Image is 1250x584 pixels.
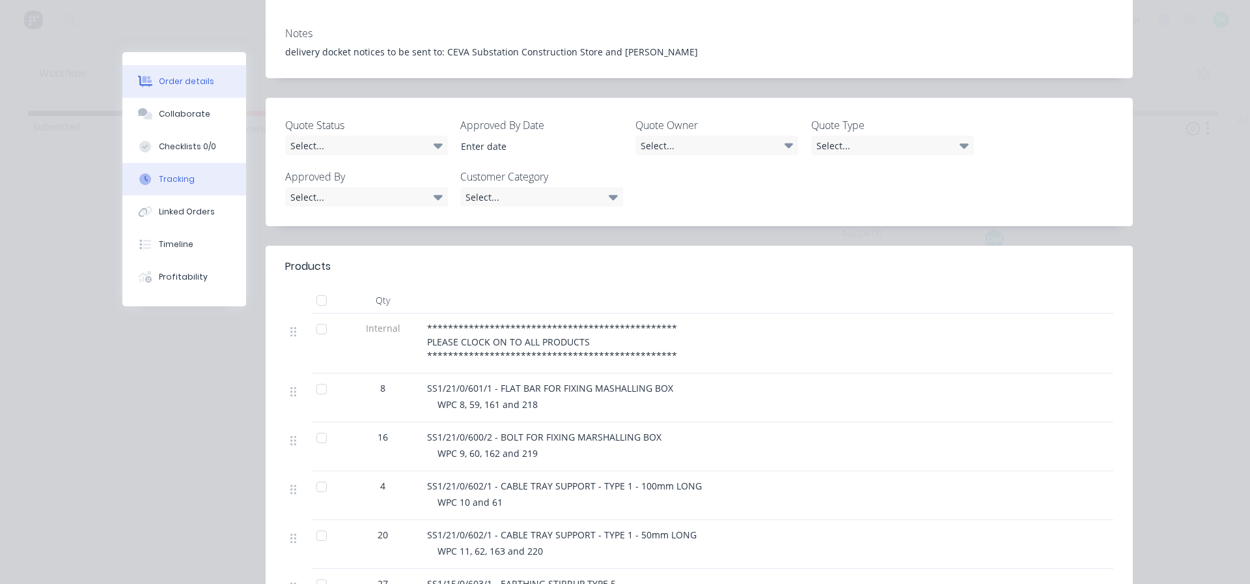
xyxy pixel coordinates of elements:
[159,206,215,218] div: Linked Orders
[349,321,417,335] span: Internal
[159,108,210,120] div: Collaborate
[285,169,448,184] label: Approved By
[122,228,246,261] button: Timeline
[285,259,331,274] div: Products
[452,136,614,156] input: Enter date
[378,528,388,542] span: 20
[427,529,697,541] span: SS1/21/0/602/1 - CABLE TRAY SUPPORT - TYPE 1 - 50mm LONG
[811,136,974,155] div: Select...
[460,117,623,133] label: Approved By Date
[437,447,538,460] span: WPC 9, 60, 162 and 219
[159,141,216,153] div: Checklists 0/0
[378,430,388,444] span: 16
[285,27,1113,40] div: Notes
[344,287,422,314] div: Qty
[122,163,246,196] button: Tracking
[380,479,385,493] span: 4
[635,136,798,155] div: Select...
[122,98,246,130] button: Collaborate
[159,239,193,250] div: Timeline
[427,382,673,394] span: SS1/21/0/601/1 - FLAT BAR FOR FIXING MASHALLING BOX
[427,431,661,443] span: SS1/21/0/600/2 - BOLT FOR FIXING MARSHALLING BOX
[159,76,214,87] div: Order details
[811,117,974,133] label: Quote Type
[285,187,448,207] div: Select...
[285,136,448,155] div: Select...
[437,398,538,411] span: WPC 8, 59, 161 and 218
[122,261,246,293] button: Profitability
[159,271,208,283] div: Profitability
[285,45,1113,59] div: delivery docket notices to be sent to: CEVA Substation Construction Store and [PERSON_NAME]
[122,130,246,163] button: Checklists 0/0
[380,381,385,395] span: 8
[122,65,246,98] button: Order details
[437,545,543,557] span: WPC 11, 62, 163 and 220
[285,117,448,133] label: Quote Status
[427,480,702,492] span: SS1/21/0/602/1 - CABLE TRAY SUPPORT - TYPE 1 - 100mm LONG
[460,187,623,207] div: Select...
[122,196,246,228] button: Linked Orders
[159,173,195,185] div: Tracking
[460,169,623,184] label: Customer Category
[437,496,503,508] span: WPC 10 and 61
[635,117,798,133] label: Quote Owner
